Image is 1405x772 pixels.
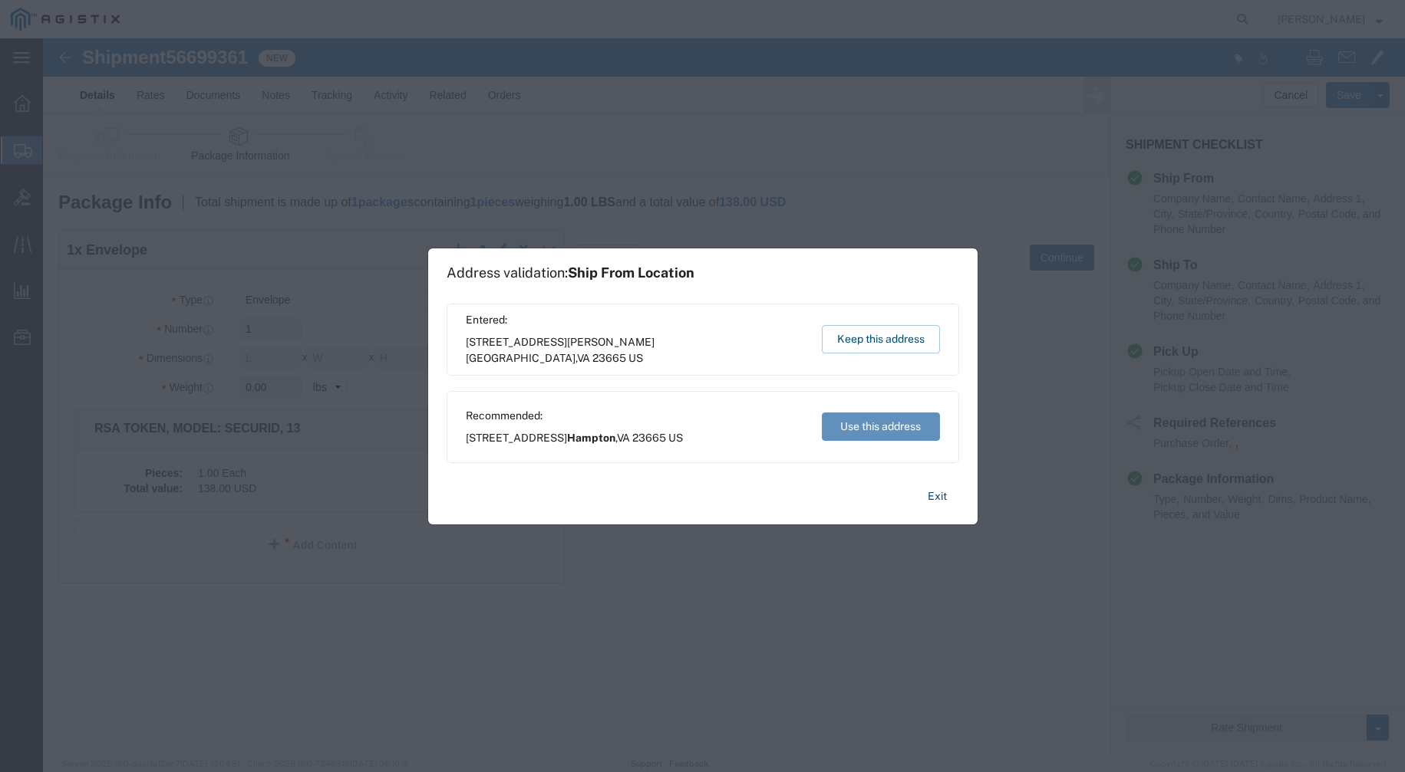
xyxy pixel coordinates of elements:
span: US [628,352,643,364]
button: Exit [915,483,959,510]
span: Hampton [567,432,615,444]
h1: Address validation: [447,264,694,281]
span: [STREET_ADDRESS] , [466,430,683,446]
span: 23665 [592,352,626,364]
button: Use this address [822,412,940,441]
span: VA [617,432,630,444]
span: Recommended: [466,408,683,424]
span: [PERSON_NAME][GEOGRAPHIC_DATA] [466,336,655,364]
span: [STREET_ADDRESS] , [466,334,807,366]
span: 23665 [632,432,666,444]
span: Entered: [466,312,807,328]
span: US [668,432,683,444]
button: Keep this address [822,325,940,353]
span: VA [577,352,590,364]
span: Ship From Location [568,264,694,281]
